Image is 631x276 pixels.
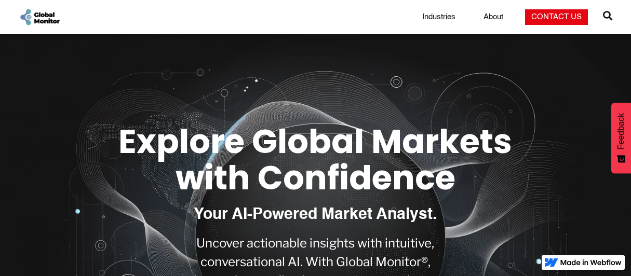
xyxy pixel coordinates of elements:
[603,8,612,23] span: 
[525,9,588,25] a: Contact Us
[416,12,462,22] a: Industries
[19,8,61,27] a: home
[112,123,519,197] h1: Explore Global Markets with Confidence
[477,12,509,22] a: About
[560,259,622,266] img: Made in Webflow
[611,103,631,173] button: Feedback - Show survey
[603,7,612,27] a: 
[616,113,626,149] span: Feedback
[194,206,437,224] h1: Your AI-Powered Market Analyst.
